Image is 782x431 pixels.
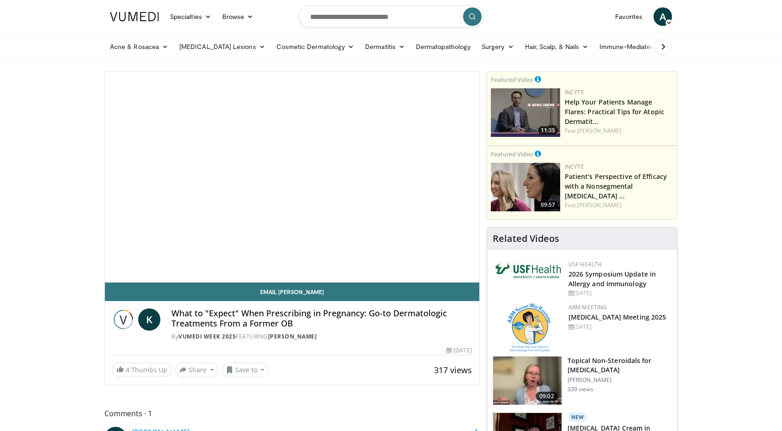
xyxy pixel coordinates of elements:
[568,413,588,422] p: New
[222,363,269,377] button: Save to
[577,201,621,209] a: [PERSON_NAME]
[112,308,134,331] img: Vumedi Week 2025
[299,6,483,28] input: Search topics, interventions
[217,7,259,26] a: Browse
[434,364,472,376] span: 317 views
[491,88,560,137] a: 11:35
[493,356,672,405] a: 09:02 Topical Non-Steroidals for [MEDICAL_DATA] [PERSON_NAME] 339 views
[491,163,560,211] img: 2c48d197-61e9-423b-8908-6c4d7e1deb64.png.150x105_q85_crop-smart_upscale.jpg
[165,7,217,26] a: Specialties
[610,7,648,26] a: Favorites
[493,357,562,405] img: 34a4b5e7-9a28-40cd-b963-80fdb137f70d.150x105_q85_crop-smart_upscale.jpg
[410,37,476,56] a: Dermatopathology
[493,233,559,244] h4: Related Videos
[536,392,558,401] span: 09:02
[171,308,472,328] h4: What to "Expect" When Prescribing in Pregnancy: Go-to Dermatologic Treatments From a Former OB
[495,260,564,281] img: 6ba8804a-8538-4002-95e7-a8f8012d4a11.png.150x105_q85_autocrop_double_scale_upscale_version-0.2.jpg
[175,363,218,377] button: Share
[568,386,593,393] p: 339 views
[104,37,174,56] a: Acne & Rosacea
[126,365,129,374] span: 4
[568,376,672,384] p: [PERSON_NAME]
[565,127,673,135] div: Feat.
[491,88,560,137] img: 601112bd-de26-4187-b266-f7c9c3587f14.png.150x105_q85_crop-smart_upscale.jpg
[594,37,669,56] a: Immune-Mediated
[568,303,607,311] a: ARM Meeting
[171,332,472,341] div: By FEATURING
[271,37,360,56] a: Cosmetic Dermatology
[446,346,471,355] div: [DATE]
[568,260,602,268] a: USF Health
[104,407,480,419] span: Comments 1
[105,283,479,301] a: Email [PERSON_NAME]
[568,356,672,375] h3: Topical Non-Steroidals for [MEDICAL_DATA]
[174,37,271,56] a: [MEDICAL_DATA] Lesions
[491,163,560,211] a: 09:57
[565,172,667,200] a: Patient's Perspective of Efficacy with a Nonsegmental [MEDICAL_DATA] …
[491,150,533,158] small: Featured Video
[568,270,656,288] a: 2026 Symposium Update in Allergy and Immunology
[519,37,594,56] a: Hair, Scalp, & Nails
[577,127,621,135] a: [PERSON_NAME]
[568,289,670,297] div: [DATE]
[360,37,410,56] a: Dermatitis
[565,88,584,96] a: Incyte
[565,163,584,171] a: Incyte
[491,75,533,84] small: Featured Video
[178,332,236,340] a: Vumedi Week 2025
[138,308,160,331] a: K
[476,37,519,56] a: Surgery
[565,98,664,126] a: Help Your Patients Manage Flares: Practical Tips for Atopic Dermatit…
[568,323,670,331] div: [DATE]
[538,126,558,135] span: 11:35
[105,72,479,283] video-js: Video Player
[568,313,666,321] a: [MEDICAL_DATA] Meeting 2025
[112,363,171,377] a: 4 Thumbs Up
[565,201,673,209] div: Feat.
[654,7,672,26] a: A
[268,332,317,340] a: [PERSON_NAME]
[538,201,558,209] span: 09:57
[507,303,550,352] img: 89a28c6a-718a-466f-b4d1-7c1f06d8483b.png.150x105_q85_autocrop_double_scale_upscale_version-0.2.png
[110,12,159,21] img: VuMedi Logo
